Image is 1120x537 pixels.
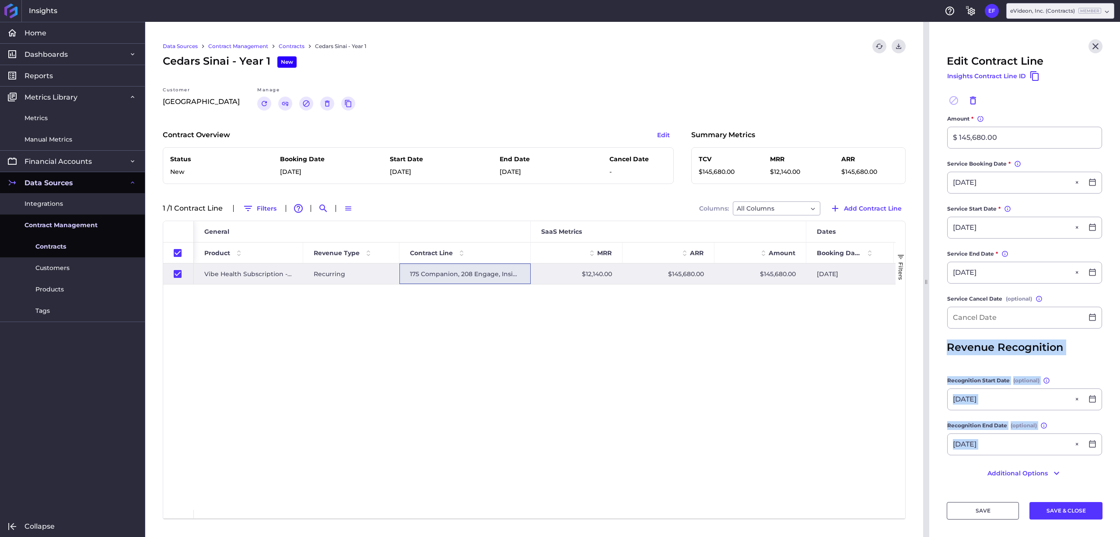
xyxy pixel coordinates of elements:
[35,306,50,315] span: Tags
[500,155,556,164] p: End Date
[390,155,447,164] p: Start Date
[1073,434,1083,455] button: Close
[1088,39,1102,53] button: Close
[623,263,714,284] div: $145,680.00
[24,135,72,144] span: Manual Metrics
[24,178,73,187] span: Data Sources
[277,56,297,68] div: New
[163,42,198,50] a: Data Sources
[170,155,227,164] p: Status
[1006,3,1114,19] div: Dropdown select
[947,69,1040,83] button: Insights Contract Line ID
[948,172,1083,193] input: Select Date
[966,94,980,107] button: Delete
[531,263,623,284] div: $12,140.00
[699,155,756,164] p: TCV
[303,263,399,284] div: Recurring
[1013,376,1039,385] span: (optional)
[597,249,612,257] span: MRR
[897,262,904,280] span: Filters
[948,217,1083,238] input: Select Date
[947,466,1102,480] button: Additional Options
[257,87,355,97] div: Manage
[737,203,774,214] span: All Columns
[948,389,1083,410] input: Select Date
[24,50,68,59] span: Dashboards
[947,294,1002,303] span: Service Cancel Date
[770,155,827,164] p: MRR
[299,97,313,111] button: Cancel
[947,53,1043,69] span: Edit Contract Line
[770,167,827,177] p: $12,140.00
[24,221,98,230] span: Contract Management
[841,155,898,164] p: ARR
[806,263,894,284] div: [DATE]
[316,201,330,215] button: Search by
[947,421,1007,430] span: Recognition End Date
[947,114,969,123] span: Amount
[985,4,999,18] button: User Menu
[948,127,1102,148] input: Enter Amount
[769,249,795,257] span: Amount
[390,167,447,177] p: [DATE]
[817,249,861,257] span: Booking Date
[947,159,1007,168] span: Service Booking Date
[947,340,1063,355] span: Revenue Recognition
[844,204,902,213] span: Add Contract Line
[35,263,70,273] span: Customers
[1073,389,1083,410] button: Close
[947,249,994,258] span: Service End Date
[500,167,556,177] p: [DATE]
[257,97,271,111] button: Renew
[24,71,53,80] span: Reports
[163,263,194,284] div: Press SPACE to deselect this row.
[163,97,240,107] p: [GEOGRAPHIC_DATA]
[320,97,334,111] button: Delete
[24,93,77,102] span: Metrics Library
[892,39,906,53] button: Download
[653,128,674,142] button: Edit
[699,205,729,211] span: Columns:
[609,155,666,164] p: Cancel Date
[204,249,230,257] span: Product
[315,42,366,50] a: Cedars Sinai - Year 1
[947,502,1019,520] button: SAVE
[170,167,227,177] p: New
[163,87,240,97] div: Customer
[208,42,268,50] a: Contract Management
[204,228,229,236] span: General
[24,114,48,123] span: Metrics
[35,285,64,294] span: Products
[280,155,337,164] p: Booking Date
[410,249,453,257] span: Contract Line
[872,39,886,53] button: Refresh
[24,199,63,208] span: Integrations
[826,201,906,215] button: Add Contract Line
[1011,421,1037,430] span: (optional)
[1073,217,1083,238] button: Close
[1029,502,1102,520] button: SAVE & CLOSE
[1006,294,1032,303] span: (optional)
[690,249,703,257] span: ARR
[24,522,55,531] span: Collapse
[163,130,230,140] p: Contract Overview
[24,28,46,38] span: Home
[1010,7,1101,15] div: eVideon, Inc. (Contracts)
[948,434,1083,455] input: Select Date
[609,167,666,177] p: -
[964,4,978,18] button: General Settings
[947,376,1010,385] span: Recognition Start Date
[163,205,228,212] div: 1 / 1 Contract Line
[279,42,304,50] a: Contracts
[35,242,66,251] span: Contracts
[733,201,820,215] div: Dropdown select
[817,228,836,236] span: Dates
[691,130,755,140] p: Summary Metrics
[714,263,806,284] div: $145,680.00
[841,167,898,177] p: $145,680.00
[699,167,756,177] p: $145,680.00
[1078,8,1101,14] ins: Member
[541,228,582,236] span: SaaS Metrics
[399,263,531,284] div: 175 Companion, 208 Engage, Insight, and Aware
[947,204,997,213] span: Service Start Date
